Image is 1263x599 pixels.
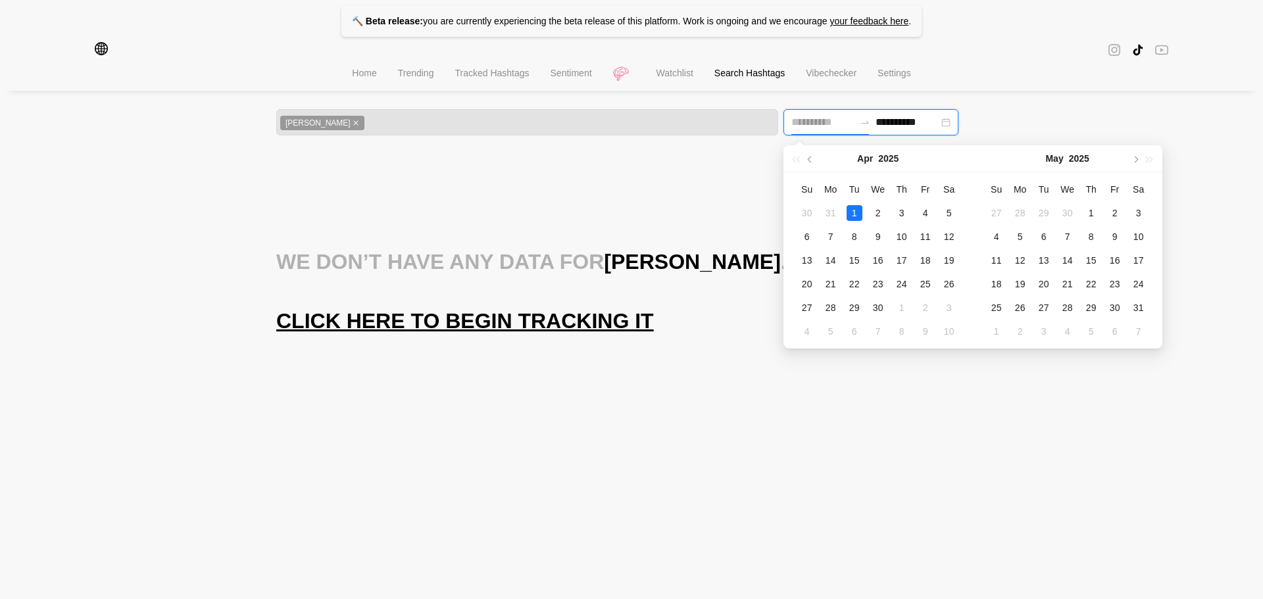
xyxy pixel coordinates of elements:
th: Tu [1032,178,1056,201]
div: 19 [1012,276,1028,292]
td: 2025-04-22 [843,272,866,296]
td: 2025-05-11 [985,249,1008,272]
div: 15 [847,252,862,268]
th: Fr [914,178,937,201]
td: 2025-05-27 [1032,296,1056,320]
div: 7 [1131,323,1147,339]
th: Sa [937,178,961,201]
td: 2025-03-31 [819,201,843,225]
div: 7 [823,229,839,245]
td: 2025-04-27 [795,296,819,320]
div: 27 [799,300,815,316]
div: 18 [918,252,933,268]
div: 24 [1131,276,1147,292]
span: global [95,42,108,58]
span: to [860,117,870,128]
td: 2025-06-01 [985,320,1008,343]
td: 2025-05-22 [1079,272,1103,296]
td: 2025-05-07 [1056,225,1079,249]
td: 2025-04-28 [1008,201,1032,225]
div: 4 [799,323,815,339]
span: Search Hashtags [714,68,785,78]
div: 27 [989,205,1004,221]
div: 12 [941,229,957,245]
div: 14 [1060,252,1076,268]
th: Fr [1103,178,1127,201]
th: We [866,178,890,201]
div: 17 [1131,252,1147,268]
div: 3 [894,205,910,221]
td: 2025-05-05 [1008,225,1032,249]
div: 14 [823,252,839,268]
span: Watchlist [656,68,693,78]
td: 2025-04-24 [890,272,914,296]
td: 2025-04-20 [795,272,819,296]
td: 2025-05-25 [985,296,1008,320]
div: 21 [1060,276,1076,292]
td: 2025-05-04 [795,320,819,343]
div: 9 [870,229,886,245]
div: 2 [1012,323,1028,339]
div: 8 [1083,229,1099,245]
td: 2025-06-03 [1032,320,1056,343]
td: 2025-04-16 [866,249,890,272]
td: 2025-05-08 [1079,225,1103,249]
a: your feedback here [830,16,908,26]
span: Click here to begin tracking it [276,308,654,334]
td: 2025-04-29 [843,296,866,320]
td: 2025-05-31 [1127,296,1151,320]
td: 2025-06-06 [1103,320,1127,343]
div: 6 [1036,229,1052,245]
div: 5 [941,205,957,221]
div: 16 [1107,252,1123,268]
div: 27 [1036,300,1052,316]
div: 8 [894,323,910,339]
th: Su [795,178,819,201]
td: 2025-04-03 [890,201,914,225]
td: 2025-04-12 [937,225,961,249]
td: 2025-05-26 [1008,296,1032,320]
td: 2025-04-26 [937,272,961,296]
div: 5 [823,323,839,339]
td: 2025-04-21 [819,272,843,296]
td: 2025-05-07 [866,320,890,343]
div: 10 [1131,229,1147,245]
div: 23 [1107,276,1123,292]
div: 7 [1060,229,1076,245]
div: 22 [847,276,862,292]
button: May [1045,145,1063,172]
div: 13 [799,252,815,268]
td: 2025-03-30 [795,201,819,225]
td: 2025-04-02 [866,201,890,225]
div: 1 [989,323,1004,339]
div: 3 [1131,205,1147,221]
td: 2025-05-09 [914,320,937,343]
td: 2025-06-04 [1056,320,1079,343]
div: 8 [847,229,862,245]
div: 10 [894,229,910,245]
div: 11 [989,252,1004,268]
div: 28 [823,300,839,316]
div: 29 [1036,205,1052,221]
div: 31 [823,205,839,221]
div: 30 [870,300,886,316]
div: 2 [870,205,886,221]
div: 25 [918,276,933,292]
div: 20 [799,276,815,292]
td: 2025-05-18 [985,272,1008,296]
th: Su [985,178,1008,201]
td: 2025-05-10 [1127,225,1151,249]
span: Tracked Hashtags [455,68,529,78]
div: 30 [799,205,815,221]
div: 12 [1012,252,1028,268]
td: 2025-05-15 [1079,249,1103,272]
td: 2025-05-06 [1032,225,1056,249]
td: 2025-05-16 [1103,249,1127,272]
td: 2025-05-06 [843,320,866,343]
div: 19 [941,252,957,268]
div: 15 [1083,252,1099,268]
div: 6 [799,229,815,245]
strong: 🔨 Beta release: [352,16,423,26]
td: 2025-04-07 [819,225,843,249]
div: 5 [1083,323,1099,339]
